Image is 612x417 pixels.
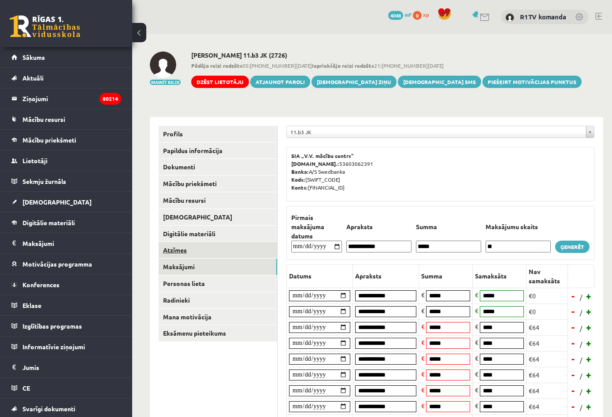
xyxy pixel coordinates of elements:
a: + [585,368,593,381]
span: Mācību resursi [22,115,65,123]
a: CE [11,378,121,398]
a: + [585,400,593,413]
a: + [585,305,593,318]
span: Jumis [22,363,39,371]
span: € [421,322,425,330]
span: 11.b3 JK [290,126,582,138]
a: Motivācijas programma [11,254,121,274]
th: Nav samaksāts [527,264,568,288]
a: + [585,337,593,350]
a: Izglītības programas [11,316,121,336]
span: xp [423,11,429,18]
a: Rīgas 1. Tālmācības vidusskola [10,15,80,37]
b: Pēdējo reizi redzēts [191,62,242,69]
a: Informatīvie ziņojumi [11,337,121,357]
span: € [475,402,478,410]
span: Aktuāli [22,74,44,82]
a: [DEMOGRAPHIC_DATA] [159,209,277,225]
th: Summa [419,264,473,288]
span: / [579,340,583,349]
a: Eksāmenu pieteikums [159,325,277,341]
th: Datums [287,264,353,288]
span: Svarīgi dokumenti [22,405,75,413]
span: Sekmju žurnāls [22,177,66,185]
span: mP [404,11,412,18]
th: Apraksts [353,264,419,288]
a: Aktuāli [11,68,121,88]
a: Mācību priekšmeti [159,176,277,192]
a: Mācību resursi [11,109,121,129]
a: [DEMOGRAPHIC_DATA] [11,192,121,212]
legend: Maksājumi [22,233,121,253]
a: Konferences [11,274,121,295]
span: CE [22,384,30,392]
th: Maksājumu skaits [483,213,553,241]
a: 11.b3 JK [287,126,594,138]
a: - [569,337,578,350]
span: € [421,370,425,378]
span: € [421,354,425,362]
a: Papildus informācija [159,143,277,159]
img: Samanta Pētersone [150,51,176,78]
td: €64 [527,367,568,383]
span: 4048 [388,11,403,20]
a: Digitālie materiāli [11,212,121,233]
span: Informatīvie ziņojumi [22,343,85,351]
span: € [475,370,478,378]
span: [DEMOGRAPHIC_DATA] [22,198,92,206]
a: - [569,368,578,381]
span: Motivācijas programma [22,260,92,268]
span: Mācību priekšmeti [22,136,76,144]
img: R1TV komanda [505,13,514,22]
span: € [475,322,478,330]
td: €64 [527,319,568,335]
span: / [579,355,583,365]
span: 0 [413,11,422,20]
a: Atjaunot paroli [250,76,310,88]
a: Personas lieta [159,275,277,292]
a: Mācību resursi [159,192,277,208]
td: €64 [527,351,568,367]
a: Digitālie materiāli [159,226,277,242]
a: Sekmju žurnāls [11,171,121,191]
a: 0 xp [413,11,433,18]
span: € [421,338,425,346]
a: Piešķirt motivācijas punktus [482,76,582,88]
span: / [579,387,583,396]
span: € [475,386,478,394]
a: + [585,289,593,303]
span: / [579,308,583,317]
a: + [585,384,593,397]
span: Lietotāji [22,157,48,165]
b: Banka: [291,168,309,175]
a: - [569,400,578,413]
td: €64 [527,335,568,351]
a: Dokumenti [159,159,277,175]
a: Radinieki [159,292,277,308]
th: Apraksts [344,213,414,241]
i: 80214 [100,93,121,105]
a: Mana motivācija [159,309,277,325]
a: [DEMOGRAPHIC_DATA] ziņu [312,76,397,88]
td: €0 [527,288,568,304]
td: €64 [527,383,568,399]
a: Jumis [11,357,121,377]
a: Dzēst lietotāju [191,76,249,88]
span: € [421,307,425,315]
span: Eklase [22,301,41,309]
span: Digitālie materiāli [22,219,75,227]
a: Ģenerēt [555,241,590,253]
span: € [421,291,425,299]
a: Sākums [11,47,121,67]
th: Summa [414,213,483,241]
span: € [475,338,478,346]
a: Mācību priekšmeti [11,130,121,150]
a: Ziņojumi80214 [11,88,121,109]
h2: [PERSON_NAME] 11.b3 JK (2726) [191,51,582,59]
span: / [579,371,583,380]
a: Maksājumi [11,233,121,253]
span: Sākums [22,53,45,61]
span: € [475,291,478,299]
td: €0 [527,304,568,319]
a: - [569,321,578,334]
